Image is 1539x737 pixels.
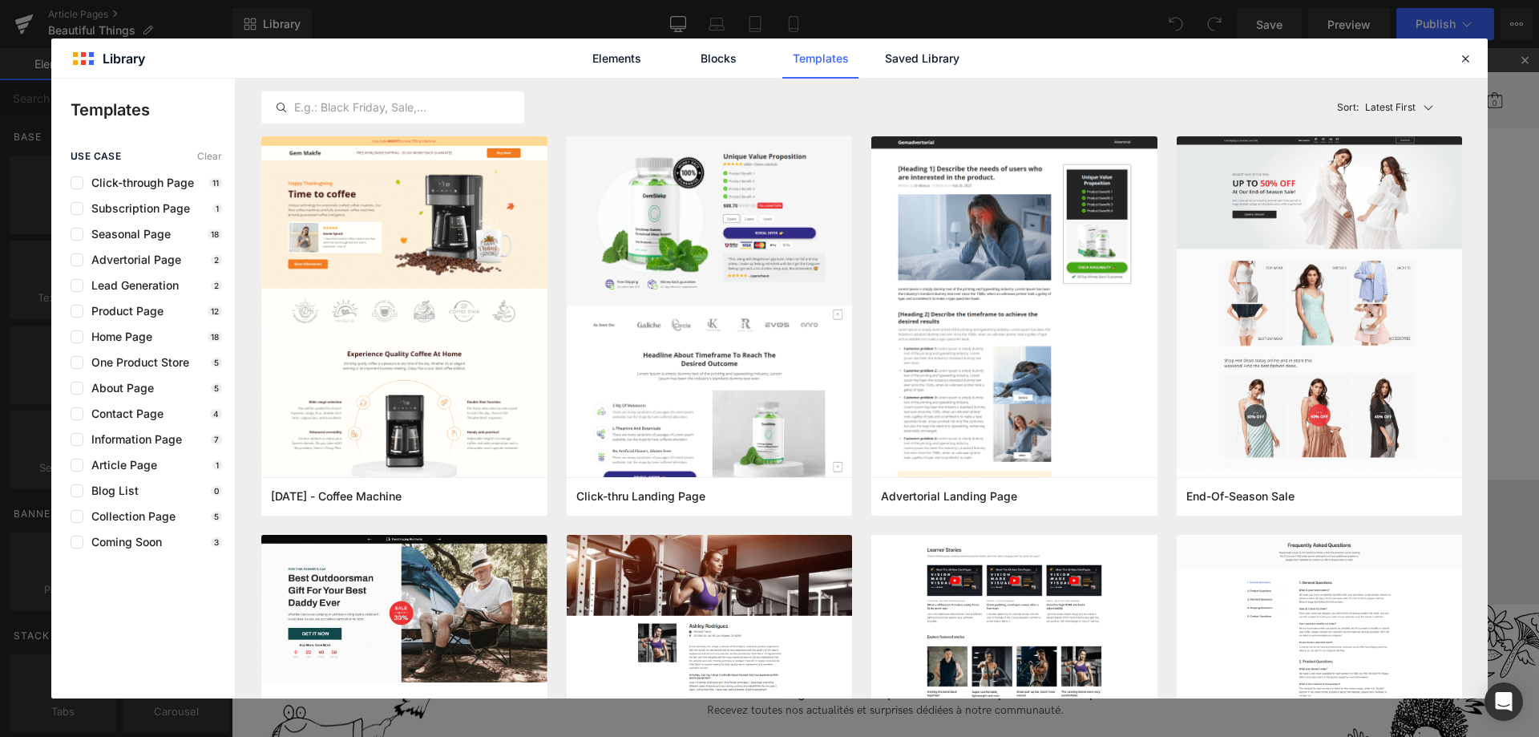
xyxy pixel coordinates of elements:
[32,36,120,63] img: Davines France
[83,330,152,343] span: Home Page
[83,253,181,266] span: Advertorial Page
[208,306,222,316] p: 12
[199,358,1109,370] p: or Drag & Drop elements from left sidebar
[83,459,157,472] span: Article Page
[199,118,1109,137] p: Start building your page
[580,36,668,71] button: Type de Cheveux
[1044,45,1098,59] span: Recherche...
[359,2,948,22] div: 4 / 6
[1484,682,1523,721] div: Open Intercom Messenger
[418,581,890,624] h4: Inscrivez-vous à notre newsletter ✉
[197,151,222,162] span: Clear
[211,435,222,444] p: 7
[210,409,222,419] p: 4
[83,536,162,549] span: Coming Soon
[211,512,222,521] p: 5
[83,228,171,241] span: Seasonal Page
[1134,32,1227,72] a: Salon Locator
[218,503,436,516] a: Trouver un salon Davines près de chez vous
[271,489,402,504] span: Thanksgiving - Coffee Machine
[211,281,222,290] p: 2
[211,358,222,367] p: 5
[1186,489,1295,504] span: End-Of-Season Sale
[1255,34,1271,70] button: Minicart aria label
[837,503,1125,528] a: 3 échantillons offerts au choix en vous connectant à votre espace Davines
[422,6,885,18] a: 🎁 PROFITEZ DE 3 ÉCHANTILLONS OFFERTS SUR CHAQUE COMMANDE EN VOUS CONNECTANT
[83,202,190,215] span: Subscription Page
[521,36,564,71] button: Produits
[212,460,222,470] p: 1
[1337,102,1359,113] span: Sort:
[782,38,858,79] a: Templates
[83,356,189,369] span: One Product Store
[1154,32,1223,72] span: Salon locator
[83,407,164,420] span: Contact Page
[83,305,164,318] span: Product Page
[211,255,222,265] p: 2
[573,503,735,516] a: Livraison offerte dès 69€ d'achat
[1365,100,1416,115] p: Latest First
[409,36,505,72] a: Essentiels de L'été
[582,314,726,346] a: Explore Template
[681,38,757,79] a: Blocks
[83,510,176,523] span: Collection Page
[831,36,887,71] button: Espace Pro
[1012,34,1134,70] button: Search aria label
[884,38,960,79] a: Saved Library
[579,38,655,79] a: Elements
[211,537,222,547] p: 3
[83,484,139,497] span: Blog List
[83,176,194,189] span: Click-through Page
[1331,91,1463,124] button: Latest FirstSort:Latest First
[576,489,705,504] span: Click-thru Landing Page
[692,36,777,71] button: Davines World
[209,178,222,188] p: 11
[409,45,505,62] b: Essentiels de L'été
[71,98,235,122] p: Templates
[211,486,222,496] p: 0
[83,279,179,292] span: Lead Generation
[1261,51,1266,59] span: View cart, 0 items in cart
[418,654,890,670] p: Recevez toutes nos actualités et surprises dédiées à notre communauté.
[211,383,222,393] p: 5
[71,151,121,162] span: use case
[208,229,222,239] p: 18
[418,639,890,653] strong: Nous vous offrons la livraison gratuite sur votre prochaine commande pour toute souscription !
[208,332,222,342] p: 18
[262,98,523,117] input: E.g.: Black Friday, Sale,...
[881,489,1017,504] span: Advertorial Landing Page
[83,382,154,395] span: About Page
[83,433,182,446] span: Information Page
[120,24,1307,80] nav: Main
[212,204,222,213] p: 1
[793,36,815,72] a: Blog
